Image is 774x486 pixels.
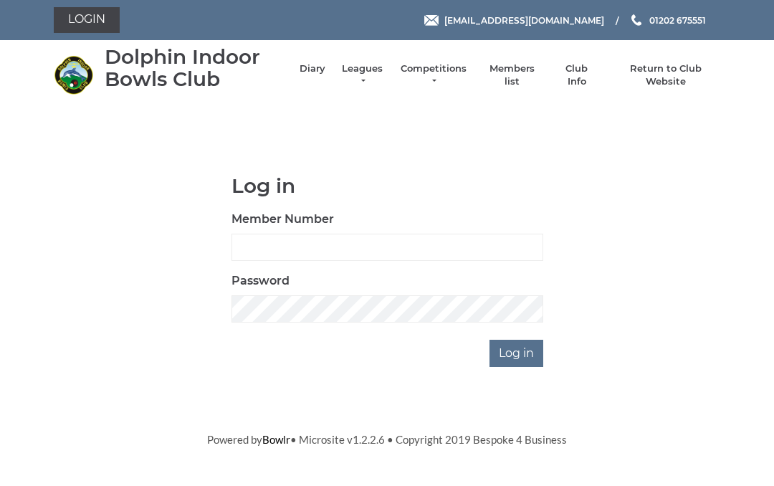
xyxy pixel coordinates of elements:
a: Bowlr [262,433,290,446]
a: Diary [300,62,325,75]
a: Email [EMAIL_ADDRESS][DOMAIN_NAME] [424,14,604,27]
a: Competitions [399,62,468,88]
a: Return to Club Website [612,62,720,88]
div: Dolphin Indoor Bowls Club [105,46,285,90]
label: Member Number [231,211,334,228]
a: Club Info [556,62,598,88]
a: Login [54,7,120,33]
span: Powered by • Microsite v1.2.2.6 • Copyright 2019 Bespoke 4 Business [207,433,567,446]
input: Log in [489,340,543,367]
img: Email [424,15,439,26]
img: Phone us [631,14,641,26]
img: Dolphin Indoor Bowls Club [54,55,93,95]
span: 01202 675551 [649,14,706,25]
a: Leagues [340,62,385,88]
h1: Log in [231,175,543,197]
a: Members list [482,62,541,88]
span: [EMAIL_ADDRESS][DOMAIN_NAME] [444,14,604,25]
label: Password [231,272,290,290]
a: Phone us 01202 675551 [629,14,706,27]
